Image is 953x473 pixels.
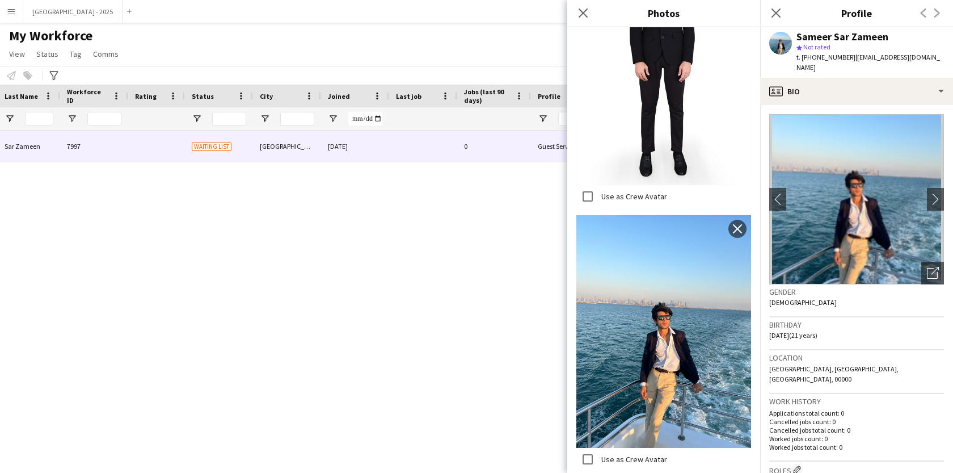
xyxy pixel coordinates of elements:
[457,131,531,162] div: 0
[760,78,953,105] div: Bio
[769,426,944,434] p: Cancelled jobs total count: 0
[760,6,953,20] h3: Profile
[769,331,817,340] span: [DATE] (21 years)
[769,409,944,417] p: Applications total count: 0
[769,320,944,330] h3: Birthday
[599,454,667,464] label: Use as Crew Avatar
[260,114,270,124] button: Open Filter Menu
[538,114,548,124] button: Open Filter Menu
[5,92,38,101] span: Last Name
[567,6,760,20] h3: Photos
[769,443,944,451] p: Worked jobs total count: 0
[803,43,830,51] span: Not rated
[769,396,944,407] h3: Work history
[921,262,944,284] div: Open photos pop-in
[538,92,560,101] span: Profile
[796,53,855,61] span: t. [PHONE_NUMBER]
[135,92,157,101] span: Rating
[67,114,77,124] button: Open Filter Menu
[93,49,119,59] span: Comms
[769,287,944,297] h3: Gender
[67,87,108,104] span: Workforce ID
[192,114,202,124] button: Open Filter Menu
[328,92,350,101] span: Joined
[769,365,899,383] span: [GEOGRAPHIC_DATA], [GEOGRAPHIC_DATA], [GEOGRAPHIC_DATA], 00000
[36,49,58,59] span: Status
[769,434,944,443] p: Worked jobs count: 0
[348,112,382,125] input: Joined Filter Input
[531,131,604,162] div: Guest Services Team
[9,27,92,44] span: My Workforce
[9,49,25,59] span: View
[769,353,944,363] h3: Location
[5,114,15,124] button: Open Filter Menu
[280,112,314,125] input: City Filter Input
[87,112,121,125] input: Workforce ID Filter Input
[599,191,667,202] label: Use as Crew Avatar
[464,87,511,104] span: Jobs (last 90 days)
[396,92,421,101] span: Last job
[321,131,389,162] div: [DATE]
[576,215,751,449] img: Crew photo 1023097
[23,1,123,23] button: [GEOGRAPHIC_DATA] - 2025
[796,53,940,72] span: | [EMAIL_ADDRESS][DOMAIN_NAME]
[769,417,944,426] p: Cancelled jobs count: 0
[558,112,597,125] input: Profile Filter Input
[260,92,273,101] span: City
[5,47,29,61] a: View
[192,143,231,151] span: Waiting list
[253,131,321,162] div: [GEOGRAPHIC_DATA]
[47,69,61,82] app-action-btn: Advanced filters
[212,112,246,125] input: Status Filter Input
[70,49,82,59] span: Tag
[32,47,63,61] a: Status
[328,114,338,124] button: Open Filter Menu
[769,114,944,284] img: Crew avatar or photo
[25,112,53,125] input: Last Name Filter Input
[796,32,888,42] div: Sameer Sar Zameen
[65,47,86,61] a: Tag
[769,298,837,307] span: [DEMOGRAPHIC_DATA]
[60,131,128,162] div: 7997
[192,92,214,101] span: Status
[88,47,123,61] a: Comms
